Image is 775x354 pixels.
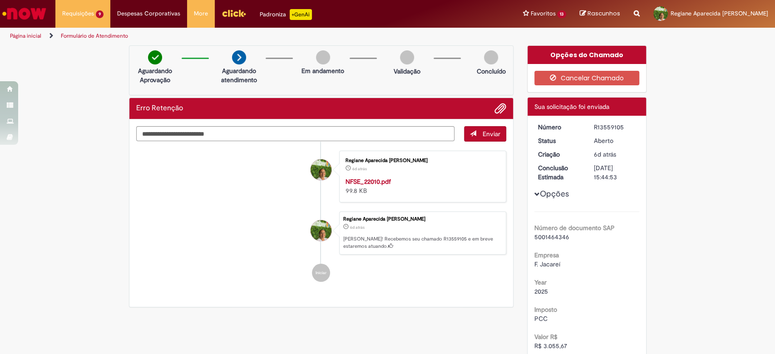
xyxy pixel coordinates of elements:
span: 13 [557,10,566,18]
span: 5001464346 [534,233,569,241]
p: Validação [394,67,420,76]
span: Despesas Corporativas [117,9,180,18]
img: check-circle-green.png [148,50,162,64]
a: Página inicial [10,32,41,39]
button: Enviar [464,126,506,142]
dt: Status [531,136,587,145]
span: More [194,9,208,18]
b: Valor R$ [534,333,558,341]
span: 9 [96,10,104,18]
div: Regiane Aparecida Dos Santos Nogueira [311,220,331,241]
span: PCC [534,315,548,323]
b: Year [534,278,547,286]
dt: Criação [531,150,587,159]
span: Rascunhos [587,9,620,18]
textarea: Digite sua mensagem aqui... [136,126,455,142]
div: 99.8 KB [346,177,497,195]
a: Formulário de Atendimento [61,32,128,39]
button: Adicionar anexos [494,103,506,114]
b: Empresa [534,251,559,259]
div: Padroniza [260,9,312,20]
p: Concluído [476,67,505,76]
ul: Trilhas de página [7,28,510,44]
span: Requisições [62,9,94,18]
div: R13559105 [594,123,636,132]
span: Favoritos [530,9,555,18]
div: Aberto [594,136,636,145]
span: 6d atrás [594,150,616,158]
div: 23/09/2025 13:44:48 [594,150,636,159]
span: R$ 3.055,67 [534,342,567,350]
p: Aguardando atendimento [217,66,261,84]
time: 23/09/2025 13:44:48 [350,225,365,230]
p: Em andamento [301,66,344,75]
b: Número de documento SAP [534,224,615,232]
b: Imposto [534,305,557,314]
p: Aguardando Aprovação [133,66,177,84]
li: Regiane Aparecida Dos Santos Nogueira [136,211,507,255]
ul: Histórico de tíquete [136,142,507,291]
img: ServiceNow [1,5,48,23]
dt: Conclusão Estimada [531,163,587,182]
img: img-circle-grey.png [400,50,414,64]
a: NFSE_22010.pdf [346,177,391,186]
img: img-circle-grey.png [484,50,498,64]
div: Opções do Chamado [528,46,646,64]
div: Regiane Aparecida [PERSON_NAME] [343,216,501,222]
span: 6d atrás [352,166,367,172]
p: +GenAi [290,9,312,20]
h2: Erro Retenção Histórico de tíquete [136,104,183,113]
button: Cancelar Chamado [534,71,639,85]
span: 6d atrás [350,225,365,230]
time: 23/09/2025 13:44:48 [594,150,616,158]
dt: Número [531,123,587,132]
span: 2025 [534,287,548,295]
a: Rascunhos [580,10,620,18]
div: Regiane Aparecida Dos Santos Nogueira [311,159,331,180]
span: Enviar [483,130,500,138]
div: [DATE] 15:44:53 [594,163,636,182]
span: Sua solicitação foi enviada [534,103,609,111]
p: [PERSON_NAME]! Recebemos seu chamado R13559105 e em breve estaremos atuando. [343,236,501,250]
div: Regiane Aparecida [PERSON_NAME] [346,158,497,163]
img: arrow-next.png [232,50,246,64]
span: Regiane Aparecida [PERSON_NAME] [671,10,768,17]
img: img-circle-grey.png [316,50,330,64]
time: 23/09/2025 13:43:55 [352,166,367,172]
span: F. Jacareí [534,260,560,268]
img: click_logo_yellow_360x200.png [222,6,246,20]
